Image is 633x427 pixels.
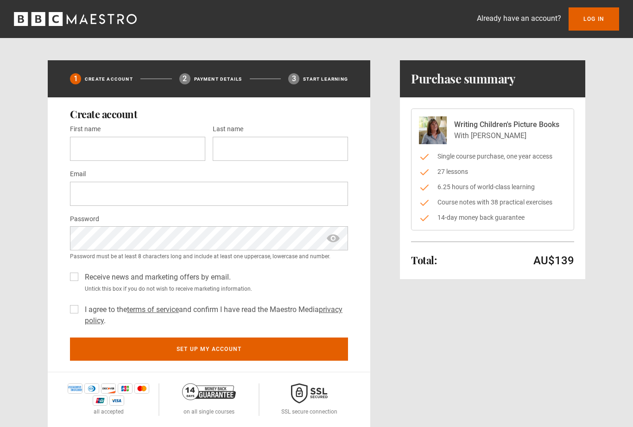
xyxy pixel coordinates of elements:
[182,383,236,400] img: 14-day-money-back-guarantee-42d24aedb5115c0ff13b.png
[213,124,243,135] label: Last name
[419,182,566,192] li: 6.25 hours of world-class learning
[84,383,99,394] img: diners
[14,12,137,26] svg: BBC Maestro
[70,124,101,135] label: First name
[419,198,566,207] li: Course notes with 38 practical exercises
[281,408,337,416] p: SSL secure connection
[70,169,86,180] label: Email
[569,7,619,31] a: Log In
[70,214,99,225] label: Password
[127,305,179,314] a: terms of service
[70,252,348,261] small: Password must be at least 8 characters long and include at least one uppercase, lowercase and num...
[68,383,82,394] img: amex
[134,383,149,394] img: mastercard
[81,285,348,293] small: Untick this box if you do not wish to receive marketing information.
[101,383,116,394] img: discover
[70,338,348,361] button: Set up my account
[81,304,348,326] label: I agree to the and confirm I have read the Maestro Media .
[179,73,190,84] div: 2
[94,408,124,416] p: all accepted
[85,76,133,83] p: Create Account
[411,71,515,86] h1: Purchase summary
[118,383,133,394] img: jcb
[326,226,341,250] span: show password
[419,167,566,177] li: 27 lessons
[454,130,559,141] p: With [PERSON_NAME]
[454,119,559,130] p: Writing Children's Picture Books
[477,13,561,24] p: Already have an account?
[70,73,81,84] div: 1
[419,152,566,161] li: Single course purchase, one year access
[184,408,234,416] p: on all single courses
[411,255,437,266] h2: Total:
[194,76,242,83] p: Payment details
[81,272,231,283] label: Receive news and marketing offers by email.
[533,253,574,268] p: AU$139
[419,213,566,223] li: 14-day money back guarantee
[288,73,299,84] div: 3
[109,395,124,406] img: visa
[303,76,348,83] p: Start learning
[70,108,348,120] h2: Create account
[93,395,108,406] img: unionpay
